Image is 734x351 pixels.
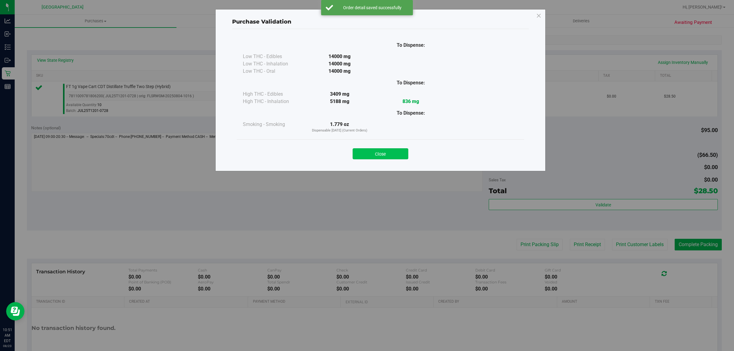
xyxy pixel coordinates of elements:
[243,68,304,75] div: Low THC - Oral
[304,128,375,133] p: Dispensable [DATE] (Current Orders)
[375,42,447,49] div: To Dispense:
[243,91,304,98] div: High THC - Edibles
[304,121,375,133] div: 1.779 oz
[243,60,304,68] div: Low THC - Inhalation
[375,79,447,87] div: To Dispense:
[304,53,375,60] div: 14000 mg
[243,53,304,60] div: Low THC - Edibles
[304,60,375,68] div: 14000 mg
[304,68,375,75] div: 14000 mg
[243,98,304,105] div: High THC - Inhalation
[304,98,375,105] div: 5188 mg
[336,5,408,11] div: Order detail saved successfully
[353,148,408,159] button: Close
[243,121,304,128] div: Smoking - Smoking
[232,18,291,25] span: Purchase Validation
[6,302,24,320] iframe: Resource center
[304,91,375,98] div: 3409 mg
[375,109,447,117] div: To Dispense:
[402,98,419,104] strong: 836 mg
